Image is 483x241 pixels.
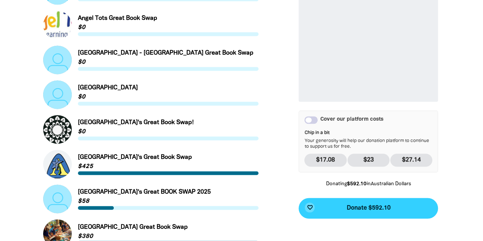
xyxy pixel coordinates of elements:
[304,130,432,150] p: Your generosity will help our donation platform to continue to support us for free.
[347,154,390,167] p: $23
[304,154,347,167] p: $17.08
[299,181,438,189] p: Donating in Australian Dollars
[304,130,432,136] span: Chip in a bit
[346,205,390,211] span: Donate $592.10
[390,154,433,167] p: $27.14
[299,198,438,218] button: favorite_borderDonate $592.10
[347,182,366,187] b: $592.10
[307,204,313,210] i: favorite_border
[304,116,318,124] button: Cover our platform costs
